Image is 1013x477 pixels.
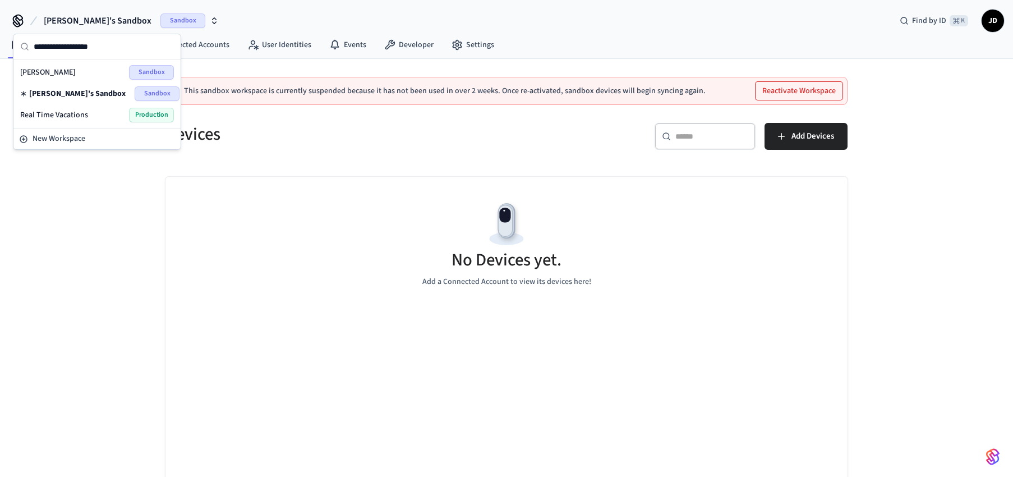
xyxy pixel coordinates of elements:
[13,59,181,128] div: Suggestions
[756,82,842,100] button: Reactivate Workspace
[982,10,1004,32] button: JD
[15,130,179,148] button: New Workspace
[986,448,1000,466] img: SeamLogoGradient.69752ec5.svg
[452,249,561,272] h5: No Devices yet.
[422,276,591,288] p: Add a Connected Account to view its devices here!
[44,14,151,27] span: [PERSON_NAME]'s Sandbox
[29,88,126,99] span: [PERSON_NAME]'s Sandbox
[375,35,443,55] a: Developer
[320,35,375,55] a: Events
[238,35,320,55] a: User Identities
[20,67,75,78] span: [PERSON_NAME]
[912,15,946,26] span: Find by ID
[129,108,174,122] span: Production
[2,35,61,55] a: Devices
[481,199,532,250] img: Devices Empty State
[765,123,848,150] button: Add Devices
[891,11,977,31] div: Find by ID⌘ K
[950,15,968,26] span: ⌘ K
[160,13,205,28] span: Sandbox
[20,109,88,121] span: Real Time Vacations
[791,129,834,144] span: Add Devices
[443,35,503,55] a: Settings
[129,65,174,80] span: Sandbox
[184,86,706,95] p: This sandbox workspace is currently suspended because it has not been used in over 2 weeks. Once ...
[137,35,238,55] a: Connected Accounts
[135,86,179,101] span: Sandbox
[983,11,1003,31] span: JD
[33,133,85,145] span: New Workspace
[165,123,500,146] h5: Devices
